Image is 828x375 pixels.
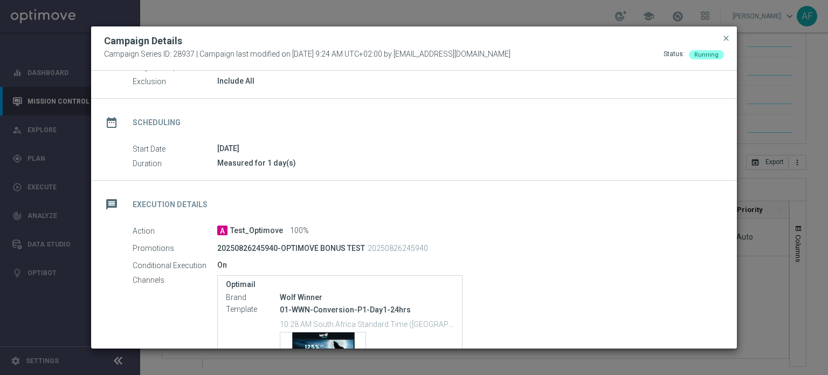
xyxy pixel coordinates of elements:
[280,292,454,303] div: Wolf Winner
[133,144,217,154] label: Start Date
[217,143,716,154] div: [DATE]
[664,50,685,59] div: Status:
[217,226,227,235] span: A
[102,113,121,132] i: date_range
[290,226,309,236] span: 100%
[133,275,217,285] label: Channels
[226,280,454,289] label: Optimail
[230,226,283,236] span: Test_Optimove
[104,50,510,59] span: Campaign Series ID: 28937 | Campaign last modified on [DATE] 9:24 AM UTC+02:00 by [EMAIL_ADDRESS]...
[217,76,716,86] div: Include All
[217,243,365,253] p: 20250826245940-OPTIMOVE BONUS TEST
[280,305,454,315] p: 01-WWN-Conversion-P1-Day1-24hrs
[217,260,716,270] div: On
[133,243,217,253] label: Promotions
[133,159,217,168] label: Duration
[104,35,182,47] h2: Campaign Details
[133,200,208,210] h2: Execution Details
[280,318,454,329] p: 10:28 AM South Africa Standard Time ([GEOGRAPHIC_DATA]) (UTC +02:00)
[217,158,716,168] div: Measured for 1 day(s)
[226,293,280,303] label: Brand
[133,77,217,86] label: Exclusion
[226,305,280,315] label: Template
[133,261,217,270] label: Conditional Execution
[133,118,181,128] h2: Scheduling
[689,50,724,58] colored-tag: Running
[722,34,730,43] span: close
[102,195,121,214] i: message
[133,226,217,236] label: Action
[694,51,719,58] span: Running
[368,243,428,253] p: 20250826245940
